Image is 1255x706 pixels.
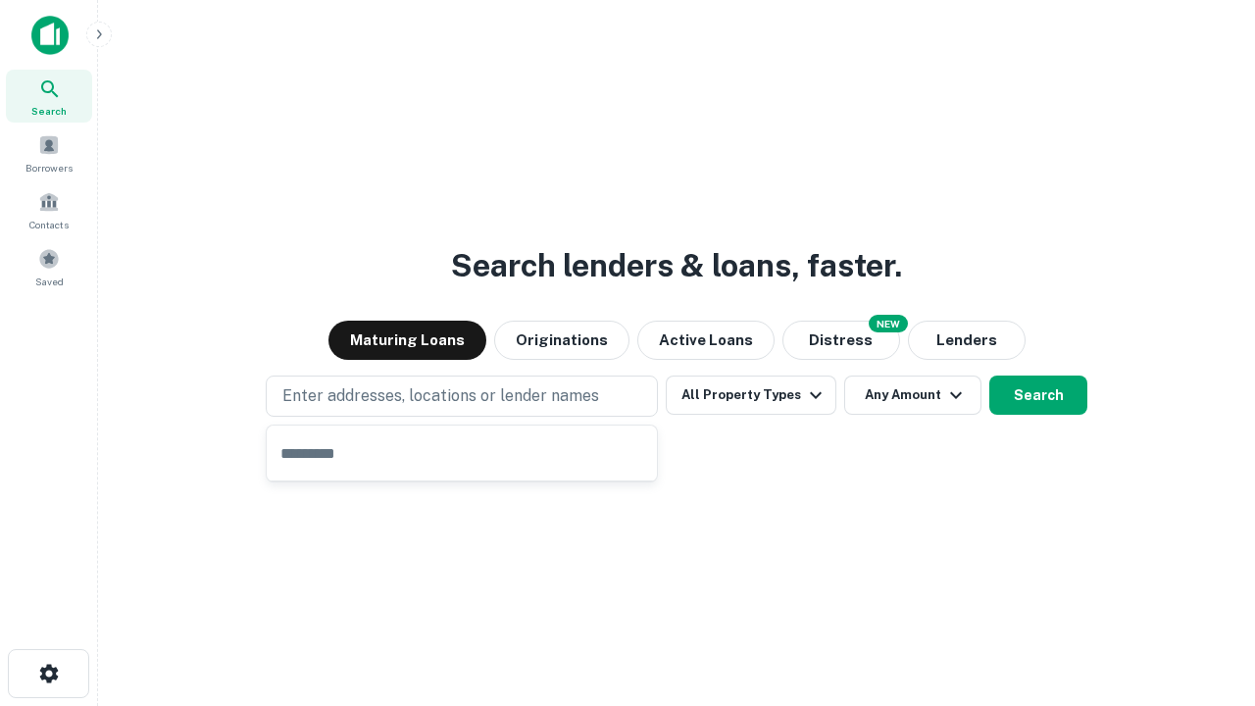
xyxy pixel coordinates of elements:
button: All Property Types [666,376,836,415]
span: Contacts [29,217,69,232]
div: NEW [869,315,908,332]
a: Borrowers [6,126,92,179]
span: Search [31,103,67,119]
img: capitalize-icon.png [31,16,69,55]
h3: Search lenders & loans, faster. [451,242,902,289]
button: Originations [494,321,629,360]
button: Enter addresses, locations or lender names [266,376,658,417]
iframe: Chat Widget [1157,549,1255,643]
p: Enter addresses, locations or lender names [282,384,599,408]
a: Contacts [6,183,92,236]
a: Search [6,70,92,123]
button: Lenders [908,321,1026,360]
a: Saved [6,240,92,293]
button: Any Amount [844,376,981,415]
button: Search [989,376,1087,415]
button: Maturing Loans [328,321,486,360]
button: Active Loans [637,321,775,360]
button: Search distressed loans with lien and other non-mortgage details. [782,321,900,360]
span: Saved [35,274,64,289]
span: Borrowers [25,160,73,176]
